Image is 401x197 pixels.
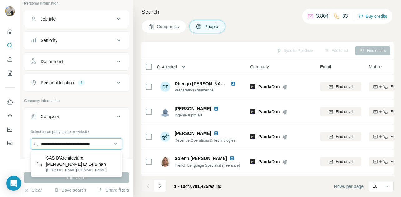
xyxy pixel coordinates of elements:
[5,138,15,149] button: Feedback
[6,176,21,191] div: Open Intercom Messenger
[231,81,236,86] img: LinkedIn logo
[41,113,59,120] div: Company
[160,82,170,92] div: DT
[336,109,353,115] span: Find email
[5,67,15,79] button: My lists
[320,157,361,166] button: Find email
[24,109,129,126] button: Company
[157,23,180,30] span: Companies
[214,106,219,111] img: LinkedIn logo
[358,12,387,21] button: Buy credits
[250,159,255,164] img: Logo of PandaDoc
[5,54,15,65] button: Enrich CSV
[205,23,219,30] span: People
[78,80,85,86] div: 1
[31,126,122,135] div: Select a company name or website
[175,163,240,168] span: French Language Specialist (freelance)
[175,87,243,93] span: Préparation commende
[41,58,63,65] div: Department
[336,134,353,140] span: Find email
[5,96,15,108] button: Use Surfe on LinkedIn
[24,98,129,104] p: Company information
[5,40,15,51] button: Search
[41,16,56,22] div: Job title
[250,64,269,70] span: Company
[141,7,394,16] h4: Search
[5,110,15,121] button: Use Surfe API
[157,64,177,70] span: 0 selected
[36,161,42,167] img: SAS D'Architecture Hardel Et Le Bihan
[5,6,15,16] img: Avatar
[24,1,129,6] p: Personal information
[160,107,170,117] img: Avatar
[154,180,166,192] button: Navigate to next page
[160,132,170,142] img: Avatar
[320,107,361,116] button: Find email
[185,184,189,189] span: of
[160,157,170,167] img: Avatar
[24,75,129,90] button: Personal location1
[258,134,280,140] span: PandaDoc
[175,112,226,118] span: Ingénieur projets
[24,12,129,27] button: Job title
[41,37,57,43] div: Seniority
[214,131,219,136] img: LinkedIn logo
[336,159,353,165] span: Find email
[342,12,348,20] p: 83
[258,84,280,90] span: PandaDoc
[46,155,117,167] p: SAS D'Architecture [PERSON_NAME] Et Le Bihan
[250,109,255,114] img: Logo of PandaDoc
[258,159,280,165] span: PandaDoc
[320,82,361,91] button: Find email
[373,183,378,189] p: 10
[250,134,255,139] img: Logo of PandaDoc
[24,187,42,193] button: Clear
[174,184,185,189] span: 1 - 10
[336,84,353,90] span: Find email
[5,124,15,135] button: Dashboard
[175,138,235,143] span: Revenue Operations & Technologies
[320,132,361,141] button: Find email
[369,64,382,70] span: Mobile
[250,84,255,89] img: Logo of PandaDoc
[175,130,211,136] span: [PERSON_NAME]
[189,184,208,189] span: 7,791,425
[98,187,129,193] button: Share filters
[175,106,211,112] span: [PERSON_NAME]
[46,167,117,173] p: [PERSON_NAME][DOMAIN_NAME]
[230,156,235,161] img: LinkedIn logo
[54,187,86,193] button: Save search
[24,54,129,69] button: Department
[174,184,221,189] span: results
[24,33,129,48] button: Seniority
[41,80,74,86] div: Personal location
[175,155,227,161] span: Solenn [PERSON_NAME]
[334,183,364,190] span: Rows per page
[258,109,280,115] span: PandaDoc
[5,26,15,37] button: Quick start
[320,64,331,70] span: Email
[316,12,329,20] p: 3,804
[175,81,267,86] span: Dhengo [PERSON_NAME] [PERSON_NAME]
